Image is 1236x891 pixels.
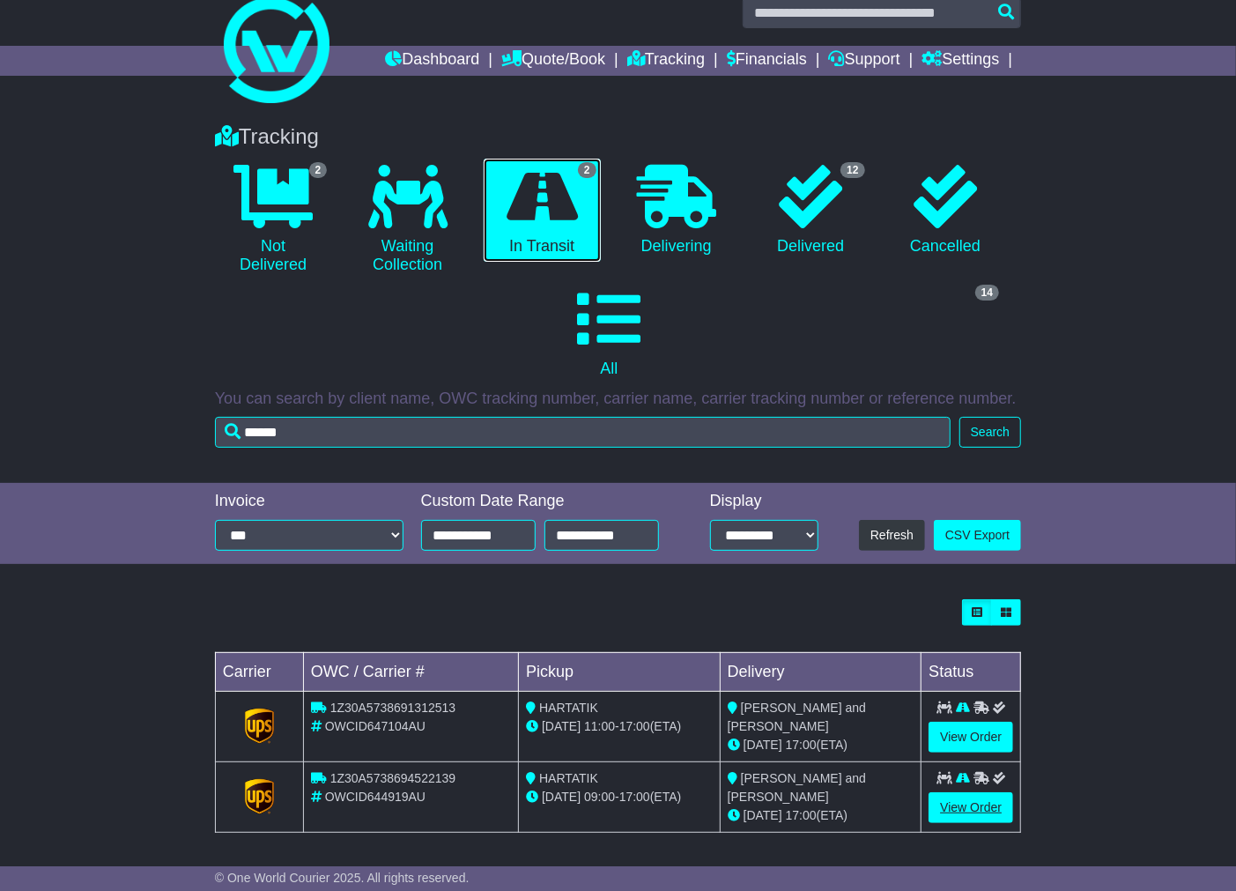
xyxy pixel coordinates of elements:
[744,738,782,752] span: [DATE]
[728,736,914,754] div: (ETA)
[921,652,1021,691] td: Status
[929,792,1013,823] a: View Order
[728,771,866,804] span: [PERSON_NAME] and [PERSON_NAME]
[215,159,332,281] a: 2 Not Delivered
[245,709,275,744] img: GetCarrierServiceLogo
[887,159,1004,263] a: Cancelled
[720,652,921,691] td: Delivery
[309,162,328,178] span: 2
[330,701,455,715] span: 1Z30A5738691312513
[206,124,1030,150] div: Tracking
[840,162,864,178] span: 12
[921,46,999,76] a: Settings
[519,652,721,691] td: Pickup
[542,719,581,733] span: [DATE]
[728,806,914,825] div: (ETA)
[934,520,1021,551] a: CSV Export
[349,159,466,281] a: Waiting Collection
[539,701,598,715] span: HARTATIK
[325,790,426,804] span: OWCID644919AU
[526,788,713,806] div: - (ETA)
[215,281,1003,385] a: 14 All
[975,285,999,301] span: 14
[385,46,479,76] a: Dashboard
[501,46,605,76] a: Quote/Book
[829,46,900,76] a: Support
[578,162,596,178] span: 2
[539,771,598,785] span: HARTATIK
[215,492,403,511] div: Invoice
[619,719,650,733] span: 17:00
[959,417,1021,448] button: Search
[744,808,782,822] span: [DATE]
[330,771,455,785] span: 1Z30A5738694522139
[526,717,713,736] div: - (ETA)
[245,779,275,814] img: GetCarrierServiceLogo
[710,492,818,511] div: Display
[325,719,426,733] span: OWCID647104AU
[929,722,1013,753] a: View Order
[215,390,1021,409] p: You can search by client name, OWC tracking number, carrier name, carrier tracking number or refe...
[421,492,678,511] div: Custom Date Range
[786,738,817,752] span: 17:00
[215,652,303,691] td: Carrier
[786,808,817,822] span: 17:00
[728,701,866,733] span: [PERSON_NAME] and [PERSON_NAME]
[584,719,615,733] span: 11:00
[584,790,615,804] span: 09:00
[618,159,736,263] a: Delivering
[752,159,870,263] a: 12 Delivered
[619,790,650,804] span: 17:00
[859,520,925,551] button: Refresh
[542,790,581,804] span: [DATE]
[484,159,601,263] a: 2 In Transit
[727,46,807,76] a: Financials
[215,871,470,885] span: © One World Courier 2025. All rights reserved.
[627,46,705,76] a: Tracking
[303,652,518,691] td: OWC / Carrier #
